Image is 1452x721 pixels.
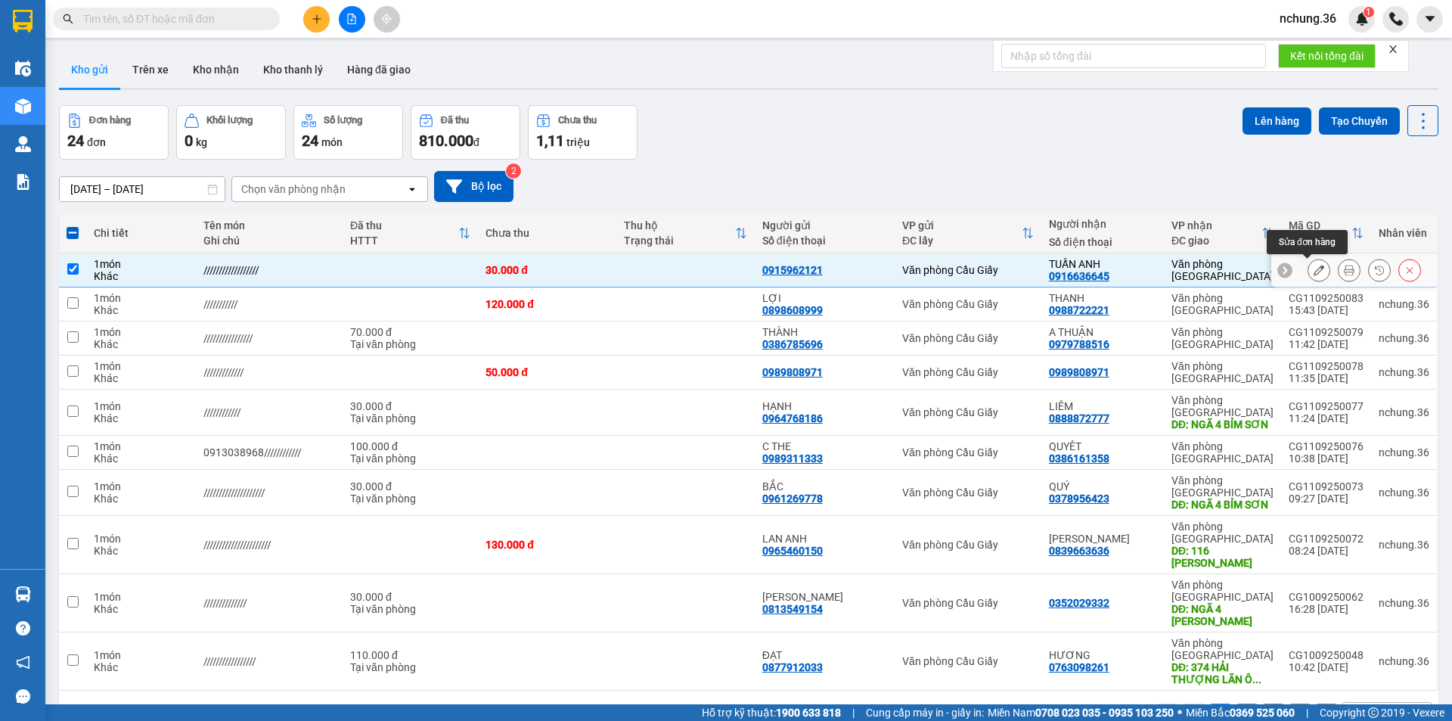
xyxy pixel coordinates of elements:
div: Người nhận [1049,218,1156,230]
button: plus [303,6,330,33]
div: 0898608999 [762,304,823,316]
div: THANH [1049,292,1156,304]
div: Tại văn phòng [350,412,470,424]
div: Văn phòng [GEOGRAPHIC_DATA] [1171,440,1274,465]
div: 11:42 [DATE] [1289,338,1364,350]
div: nchung.36 [1379,366,1429,378]
span: ⚪️ [1177,710,1182,716]
button: Lên hàng [1243,107,1311,135]
div: Văn phòng Cầu Giấy [902,366,1034,378]
button: Kho gửi [59,51,120,88]
div: DĐ: NGÃ 4 BỈM SƠN [1171,418,1274,430]
div: Số điện thoại [762,235,887,247]
div: Khác [94,338,188,350]
div: Sửa đơn hàng [1308,259,1330,281]
div: 1 món [94,400,188,412]
div: 0915962121 [762,264,823,276]
button: caret-down [1416,6,1443,33]
button: Hàng đã giao [335,51,423,88]
div: LỢI [762,292,887,304]
div: MẠNH MISA [762,591,887,603]
span: 1 [1366,7,1371,17]
div: nchung.36 [1379,655,1429,667]
span: caret-down [1423,12,1437,26]
div: nchung.36 [1379,298,1429,310]
div: Số điện thoại [1049,236,1156,248]
div: Văn phòng Cầu Giấy [902,655,1034,667]
span: Cung cấp máy in - giấy in: [866,704,984,721]
div: Đã thu [441,115,469,126]
div: Trạng thái [624,235,735,247]
div: 0378956423 [1049,493,1109,505]
span: close [1388,44,1398,54]
div: //////////////// [203,332,335,344]
span: Kết nối tổng đài [1290,48,1364,64]
div: 30.000 đ [350,591,470,603]
div: BẮC [762,480,887,493]
div: Tại văn phòng [350,493,470,505]
span: đơn [87,136,106,148]
div: Văn phòng Cầu Giấy [902,597,1034,609]
div: Văn phòng [GEOGRAPHIC_DATA] [1171,521,1274,545]
div: LAN ANH [762,533,887,545]
div: Khác [94,304,188,316]
img: warehouse-icon [15,586,31,602]
img: logo-vxr [13,10,33,33]
button: aim [374,6,400,33]
div: 0989311333 [762,452,823,465]
div: ///////////////// [203,655,335,667]
div: LIÊM [1049,400,1156,412]
div: nchung.36 [1379,446,1429,458]
span: Hỗ trợ kỹ thuật: [702,704,841,721]
div: Đã thu [350,219,458,232]
div: Chi tiết [94,227,188,239]
sup: 1 [1364,7,1374,17]
div: 0988722221 [1049,304,1109,316]
div: Văn phòng Cầu Giấy [902,446,1034,458]
div: 0386161358 [1049,452,1109,465]
span: 810.000 [419,132,473,150]
div: Khác [94,661,188,673]
span: triệu [566,136,590,148]
span: | [852,704,855,721]
svg: open [406,183,418,195]
div: Khác [94,493,188,505]
span: search [63,14,73,24]
span: nchung.36 [1267,9,1348,28]
span: | [1306,704,1308,721]
div: CG1009250048 [1289,649,1364,661]
div: QUÝ [1049,480,1156,493]
div: 1 món [94,591,188,603]
div: DĐ: 116 LÝ NAM ĐẾ [1171,545,1274,569]
div: VP gửi [902,219,1022,232]
div: Mã GD [1289,219,1351,232]
div: 1 món [94,649,188,661]
div: Thu hộ [624,219,735,232]
div: CG1109250072 [1289,533,1364,545]
div: Văn phòng [GEOGRAPHIC_DATA] [1171,258,1274,282]
div: 0964768186 [762,412,823,424]
div: 0352029332 [1049,597,1109,609]
div: Văn phòng Cầu Giấy [902,264,1034,276]
div: 30.000 đ [350,400,470,412]
div: nchung.36 [1379,332,1429,344]
div: THÀNH [762,326,887,338]
strong: 0369 525 060 [1230,707,1295,719]
div: Tại văn phòng [350,603,470,615]
span: đ [473,136,479,148]
div: MINH ANH [1049,533,1156,545]
div: 1 món [94,326,188,338]
button: Khối lượng0kg [176,105,286,160]
span: 0 [185,132,193,150]
div: DĐ: NGÃ 4 BỈM SƠN [1171,499,1274,511]
div: nchung.36 [1379,597,1429,609]
div: Khác [94,603,188,615]
div: nchung.36 [1379,406,1429,418]
div: /////////// [203,298,335,310]
th: Toggle SortBy [616,213,755,253]
span: 1,11 [536,132,564,150]
div: 0888872777 [1049,412,1109,424]
span: notification [16,655,30,670]
img: warehouse-icon [15,61,31,76]
div: 70.000 đ [350,326,470,338]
